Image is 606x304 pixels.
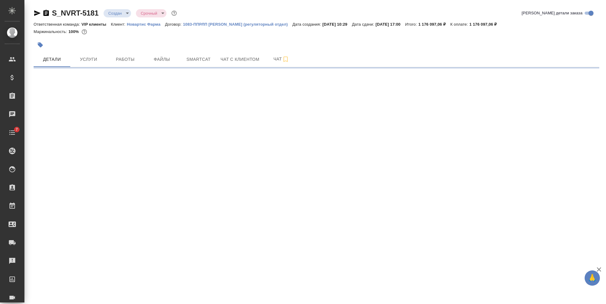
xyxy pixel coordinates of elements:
svg: Подписаться [282,56,289,63]
p: 1083-ППРЛП [PERSON_NAME] (регуляторный отдел) [183,22,292,27]
span: 🙏 [587,272,597,284]
a: Новартис Фарма [127,21,165,27]
button: Добавить тэг [34,38,47,52]
span: Чат [267,55,296,63]
div: Создан [136,9,166,17]
button: Срочный [139,11,159,16]
span: Чат с клиентом [221,56,259,63]
span: 7 [12,126,21,133]
p: Договор: [165,22,183,27]
span: Smartcat [184,56,213,63]
a: S_NVRT-5181 [52,9,99,17]
p: Ответственная команда: [34,22,82,27]
button: Скопировать ссылку для ЯМессенджера [34,9,41,17]
a: 1083-ППРЛП [PERSON_NAME] (регуляторный отдел) [183,21,292,27]
p: Дата создания: [292,22,322,27]
button: 0.00 RUB; [80,28,88,36]
p: Клиент: [111,22,127,27]
button: Создан [107,11,124,16]
p: [DATE] 17:00 [376,22,405,27]
p: Маржинальность: [34,29,68,34]
span: Детали [37,56,67,63]
p: Новартис Фарма [127,22,165,27]
button: 🙏 [585,270,600,286]
p: 100% [68,29,80,34]
span: Услуги [74,56,103,63]
button: Скопировать ссылку [42,9,50,17]
p: [DATE] 10:29 [323,22,352,27]
div: Создан [104,9,131,17]
p: VIP клиенты [82,22,111,27]
span: [PERSON_NAME] детали заказа [522,10,582,16]
span: Файлы [147,56,177,63]
button: Доп статусы указывают на важность/срочность заказа [170,9,178,17]
p: 1 176 097,06 ₽ [418,22,450,27]
p: 1 176 097,06 ₽ [469,22,501,27]
p: К оплате: [450,22,469,27]
span: Работы [111,56,140,63]
p: Дата сдачи: [352,22,375,27]
a: 7 [2,125,23,140]
p: Итого: [405,22,418,27]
